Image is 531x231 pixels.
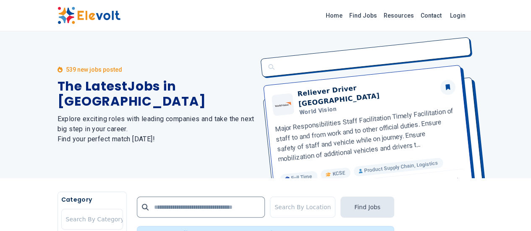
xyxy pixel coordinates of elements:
a: Find Jobs [346,9,380,22]
iframe: Chat Widget [489,191,531,231]
img: Elevolt [58,7,120,24]
a: Resources [380,9,417,22]
h1: The Latest Jobs in [GEOGRAPHIC_DATA] [58,79,256,109]
a: Login [445,7,471,24]
h5: Category [61,195,123,204]
button: Find Jobs [340,197,394,218]
h2: Explore exciting roles with leading companies and take the next big step in your career. Find you... [58,114,256,144]
a: Home [322,9,346,22]
a: Contact [417,9,445,22]
p: 539 new jobs posted [66,65,122,74]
